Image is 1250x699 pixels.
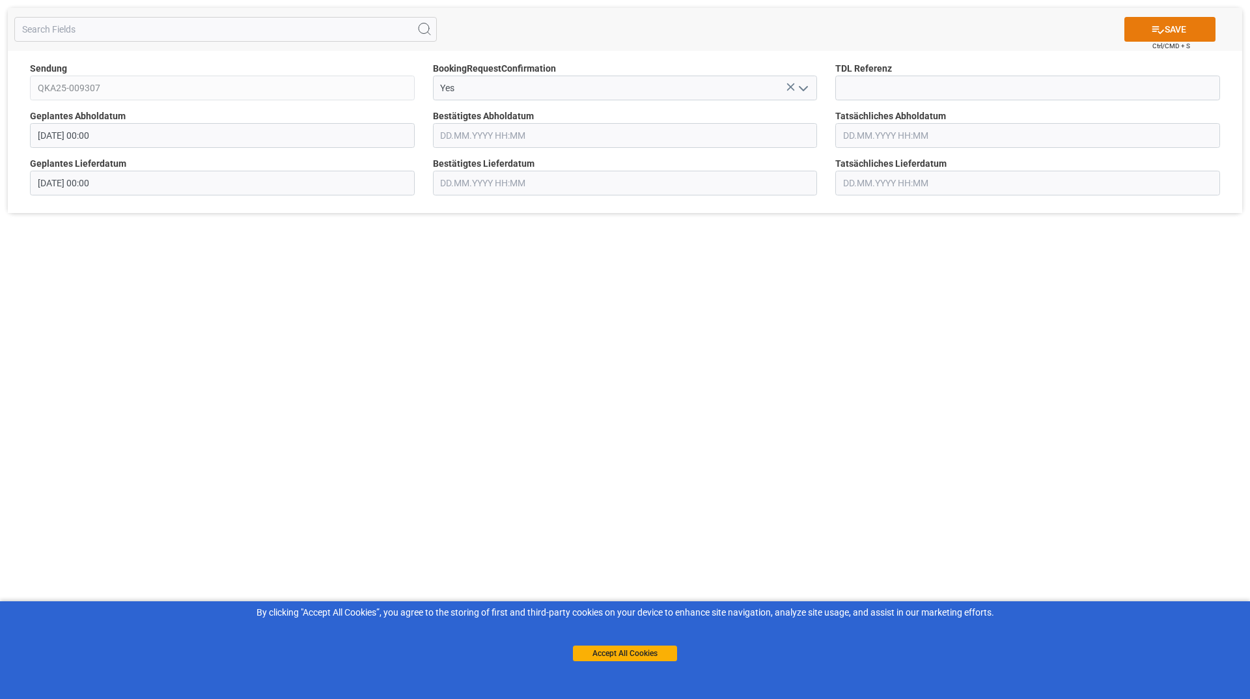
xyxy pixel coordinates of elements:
[30,123,415,148] input: DD.MM.YYYY HH:MM
[30,171,415,195] input: DD.MM.YYYY HH:MM
[835,62,892,76] span: TDL Referenz
[835,123,1220,148] input: DD.MM.YYYY HH:MM
[433,123,818,148] input: DD.MM.YYYY HH:MM
[1124,17,1215,42] button: SAVE
[9,606,1241,620] div: By clicking "Accept All Cookies”, you agree to the storing of first and third-party cookies on yo...
[30,157,126,171] span: Geplantes Lieferdatum
[30,109,126,123] span: Geplantes Abholdatum
[1152,41,1190,51] span: Ctrl/CMD + S
[433,171,818,195] input: DD.MM.YYYY HH:MM
[573,646,677,661] button: Accept All Cookies
[433,62,556,76] span: BookingRequestConfirmation
[835,157,947,171] span: Tatsächliches Lieferdatum
[835,171,1220,195] input: DD.MM.YYYY HH:MM
[835,109,946,123] span: Tatsächliches Abholdatum
[433,157,535,171] span: Bestätigtes Lieferdatum
[433,109,534,123] span: Bestätigtes Abholdatum
[793,78,812,98] button: open menu
[30,62,67,76] span: Sendung
[14,17,437,42] input: Search Fields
